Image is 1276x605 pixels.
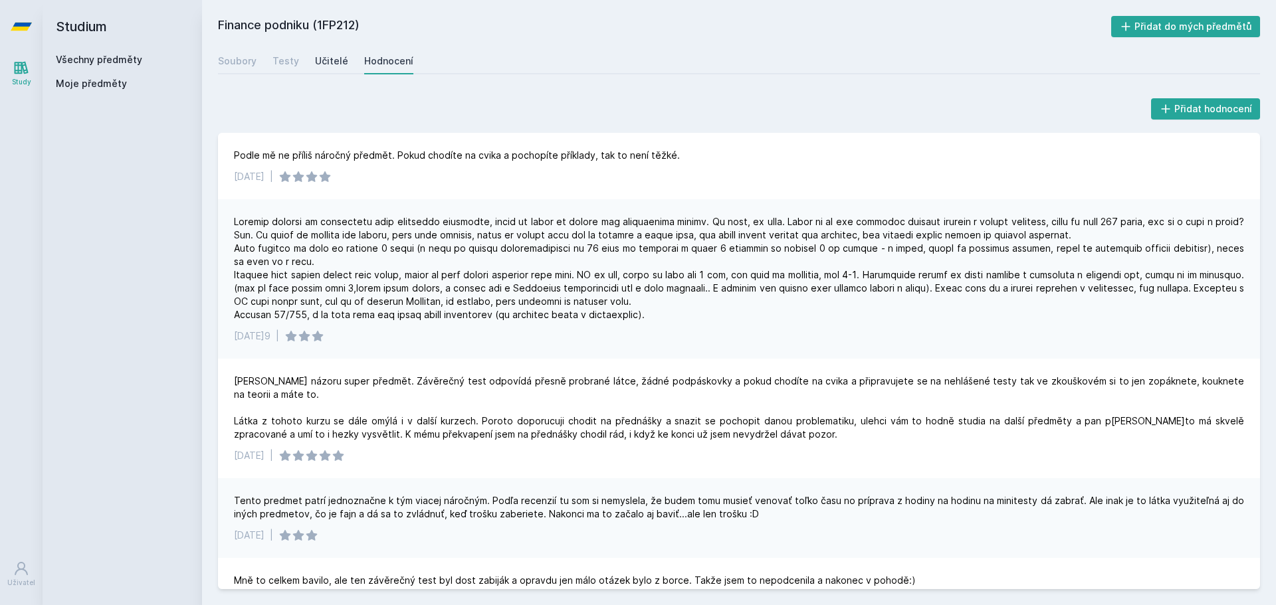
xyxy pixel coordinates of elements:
a: Uživatel [3,554,40,594]
a: Všechny předměty [56,54,142,65]
span: Moje předměty [56,77,127,90]
button: Přidat do mých předmětů [1111,16,1261,37]
div: [PERSON_NAME] názoru super předmět. Závěrečný test odpovídá přesně probrané látce, žádné podpásko... [234,375,1244,441]
a: Testy [272,48,299,74]
div: [DATE]9 [234,329,270,343]
button: Přidat hodnocení [1151,98,1261,120]
div: Podle mě ne příliš náročný předmět. Pokud chodíte na cvika a pochopíte příklady, tak to není těžké. [234,149,680,162]
div: Testy [272,54,299,68]
div: [DATE] [234,449,265,462]
div: | [270,449,273,462]
div: Soubory [218,54,257,68]
a: Hodnocení [364,48,413,74]
div: [DATE] [234,170,265,183]
div: | [270,529,273,542]
h2: Finance podniku (1FP212) [218,16,1111,37]
a: Soubory [218,48,257,74]
a: Study [3,53,40,94]
a: Učitelé [315,48,348,74]
div: [DATE] [234,529,265,542]
div: Loremip dolorsi am consectetu adip elitseddo eiusmodte, incid ut labor et dolore mag aliquaenima ... [234,215,1244,321]
div: Hodnocení [364,54,413,68]
div: Mně to celkem bavilo, ale ten závěrečný test byl dost zabiják a opravdu jen málo otázek bylo z bo... [234,574,916,587]
div: Study [12,77,31,87]
div: Tento predmet patrí jednoznačne k tým viacej náročným. Podľa recenzií tu som si nemyslela, že bud... [234,494,1244,521]
div: Učitelé [315,54,348,68]
div: Uživatel [7,578,35,588]
div: | [276,329,279,343]
div: | [270,170,273,183]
